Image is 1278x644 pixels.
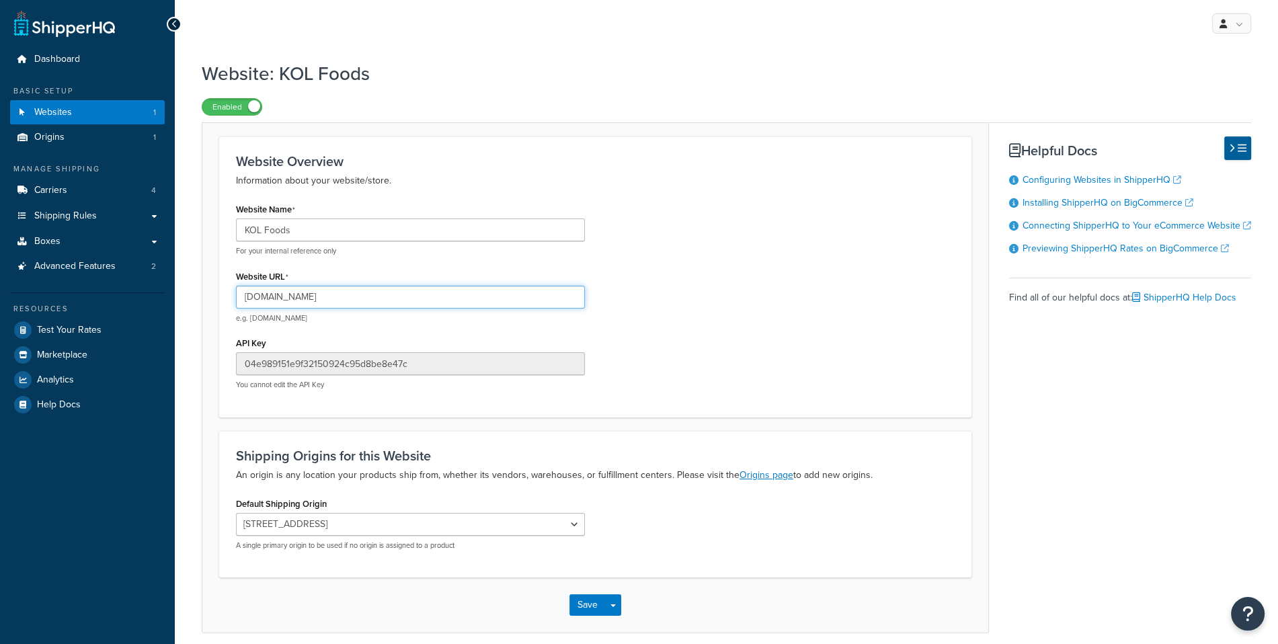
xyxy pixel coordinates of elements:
[236,204,295,215] label: Website Name
[10,254,165,279] a: Advanced Features2
[10,343,165,367] a: Marketplace
[10,229,165,254] a: Boxes
[236,154,955,169] h3: Website Overview
[569,594,606,616] button: Save
[236,272,288,282] label: Website URL
[10,178,165,203] li: Carriers
[10,254,165,279] li: Advanced Features
[236,313,585,323] p: e.g. [DOMAIN_NAME]
[236,380,585,390] p: You cannot edit the API Key
[151,185,156,196] span: 4
[740,468,793,482] a: Origins page
[34,107,72,118] span: Websites
[10,178,165,203] a: Carriers4
[10,125,165,150] a: Origins1
[37,350,87,361] span: Marketplace
[34,210,97,222] span: Shipping Rules
[37,399,81,411] span: Help Docs
[37,374,74,386] span: Analytics
[1009,143,1251,158] h3: Helpful Docs
[10,100,165,125] li: Websites
[151,261,156,272] span: 2
[202,99,262,115] label: Enabled
[10,204,165,229] a: Shipping Rules
[153,132,156,143] span: 1
[37,325,102,336] span: Test Your Rates
[236,352,585,375] input: XDL713J089NBV22
[1132,290,1236,305] a: ShipperHQ Help Docs
[1224,136,1251,160] button: Hide Help Docs
[10,100,165,125] a: Websites1
[236,467,955,483] p: An origin is any location your products ship from, whether its vendors, warehouses, or fulfillmen...
[236,540,585,551] p: A single primary origin to be used if no origin is assigned to a product
[10,163,165,175] div: Manage Shipping
[34,185,67,196] span: Carriers
[10,47,165,72] a: Dashboard
[34,261,116,272] span: Advanced Features
[1009,278,1251,307] div: Find all of our helpful docs at:
[236,499,327,509] label: Default Shipping Origin
[236,173,955,189] p: Information about your website/store.
[1023,196,1193,210] a: Installing ShipperHQ on BigCommerce
[1023,218,1251,233] a: Connecting ShipperHQ to Your eCommerce Website
[10,85,165,97] div: Basic Setup
[1231,597,1265,631] button: Open Resource Center
[34,54,80,65] span: Dashboard
[1023,173,1181,187] a: Configuring Websites in ShipperHQ
[10,125,165,150] li: Origins
[34,132,65,143] span: Origins
[34,236,61,247] span: Boxes
[153,107,156,118] span: 1
[236,338,266,348] label: API Key
[10,393,165,417] a: Help Docs
[10,318,165,342] a: Test Your Rates
[1023,241,1229,255] a: Previewing ShipperHQ Rates on BigCommerce
[10,368,165,392] a: Analytics
[236,246,585,256] p: For your internal reference only
[202,61,1234,87] h1: Website: KOL Foods
[10,303,165,315] div: Resources
[236,448,955,463] h3: Shipping Origins for this Website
